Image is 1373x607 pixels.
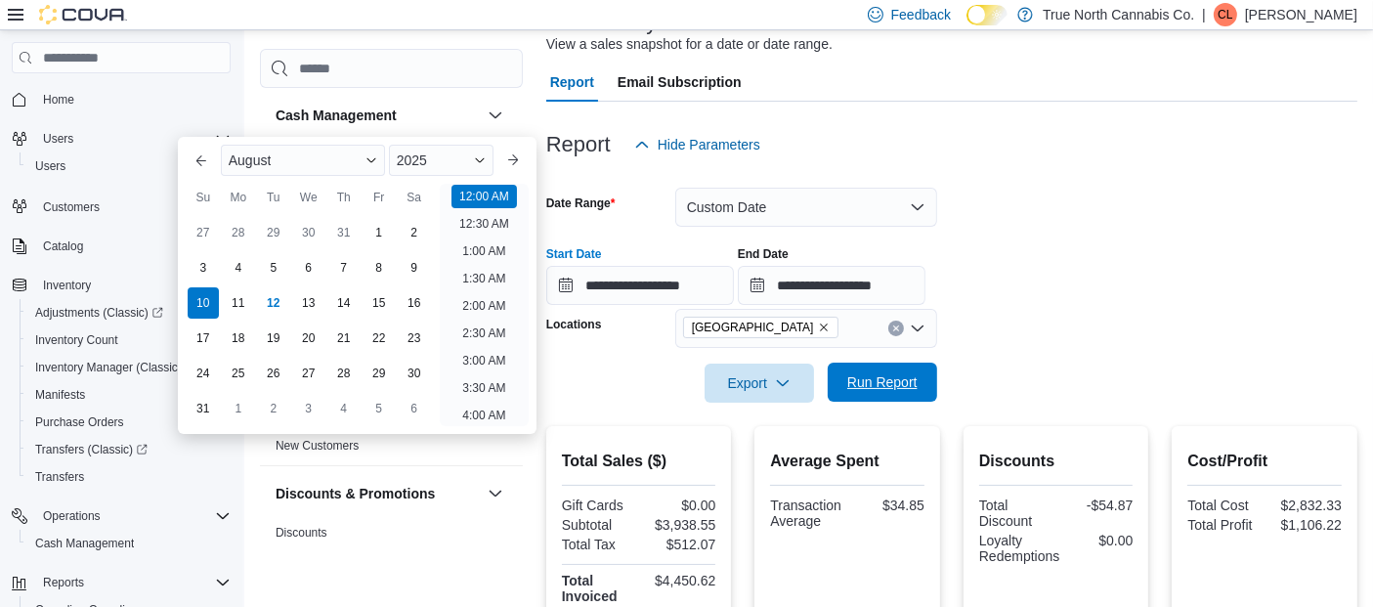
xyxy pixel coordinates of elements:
[35,332,118,348] span: Inventory Count
[35,360,196,375] span: Inventory Manager (Classic)
[223,393,254,424] div: day-1
[4,569,238,596] button: Reports
[979,498,1052,529] div: Total Discount
[258,252,289,283] div: day-5
[276,526,327,540] a: Discounts
[223,252,254,283] div: day-4
[454,404,513,427] li: 4:00 AM
[20,152,238,180] button: Users
[454,267,513,290] li: 1:30 AM
[562,517,635,533] div: Subtotal
[43,238,83,254] span: Catalog
[550,63,594,102] span: Report
[643,537,716,552] div: $512.07
[43,508,101,524] span: Operations
[643,573,716,588] div: $4,450.62
[20,354,238,381] a: Inventory Manager (Classic)
[27,411,231,434] span: Purchase Orders
[293,287,324,319] div: day-13
[27,465,92,489] a: Transfers
[328,287,360,319] div: day-14
[39,5,127,24] img: Cova
[293,217,324,248] div: day-30
[451,185,517,208] li: 12:00 AM
[35,158,65,174] span: Users
[35,504,108,528] button: Operations
[675,188,937,227] button: Custom Date
[27,301,171,325] a: Adjustments (Classic)
[188,358,219,389] div: day-24
[258,287,289,319] div: day-12
[454,349,513,372] li: 3:00 AM
[35,127,81,151] button: Users
[562,450,716,473] h2: Total Sales ($)
[258,182,289,213] div: Tu
[546,266,734,305] input: Press the down key to enter a popover containing a calendar. Press the escape key to close the po...
[364,323,395,354] div: day-22
[966,5,1008,25] input: Dark Mode
[399,323,430,354] div: day-23
[188,182,219,213] div: Su
[484,482,507,505] button: Discounts & Promotions
[276,525,327,541] span: Discounts
[328,217,360,248] div: day-31
[35,469,84,485] span: Transfers
[35,87,231,111] span: Home
[328,252,360,283] div: day-7
[828,363,937,402] button: Run Report
[276,106,480,125] button: Cash Management
[851,498,924,513] div: $34.85
[229,152,272,168] span: August
[27,465,231,489] span: Transfers
[1187,517,1261,533] div: Total Profit
[770,498,843,529] div: Transaction Average
[35,442,148,457] span: Transfers (Classic)
[276,484,480,503] button: Discounts & Promotions
[1187,498,1261,513] div: Total Cost
[328,182,360,213] div: Th
[399,358,430,389] div: day-30
[43,278,91,293] span: Inventory
[364,358,395,389] div: day-29
[35,571,231,594] span: Reports
[979,450,1134,473] h2: Discounts
[454,322,513,345] li: 2:30 AM
[258,393,289,424] div: day-2
[451,212,517,236] li: 12:30 AM
[293,252,324,283] div: day-6
[454,376,513,400] li: 3:30 AM
[399,287,430,319] div: day-16
[738,246,789,262] label: End Date
[1214,3,1237,26] div: Christina Lachance
[484,104,507,127] button: Cash Management
[258,358,289,389] div: day-26
[223,358,254,389] div: day-25
[27,438,155,461] a: Transfers (Classic)
[35,571,92,594] button: Reports
[562,498,635,513] div: Gift Cards
[27,438,231,461] span: Transfers (Classic)
[43,131,73,147] span: Users
[364,252,395,283] div: day-8
[4,502,238,530] button: Operations
[35,235,91,258] button: Catalog
[35,127,231,151] span: Users
[20,299,238,326] a: Adjustments (Classic)
[1060,498,1134,513] div: -$54.87
[260,521,523,599] div: Discounts & Promotions
[35,88,82,111] a: Home
[276,484,435,503] h3: Discounts & Promotions
[188,217,219,248] div: day-27
[27,328,126,352] a: Inventory Count
[27,356,204,379] a: Inventory Manager (Classic)
[562,573,618,604] strong: Total Invoiced
[27,383,93,407] a: Manifests
[1268,517,1342,533] div: $1,106.22
[188,252,219,283] div: day-3
[35,536,134,551] span: Cash Management
[35,305,163,321] span: Adjustments (Classic)
[683,317,838,338] span: Sudbury
[397,152,427,168] span: 2025
[1218,3,1232,26] span: CL
[188,323,219,354] div: day-17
